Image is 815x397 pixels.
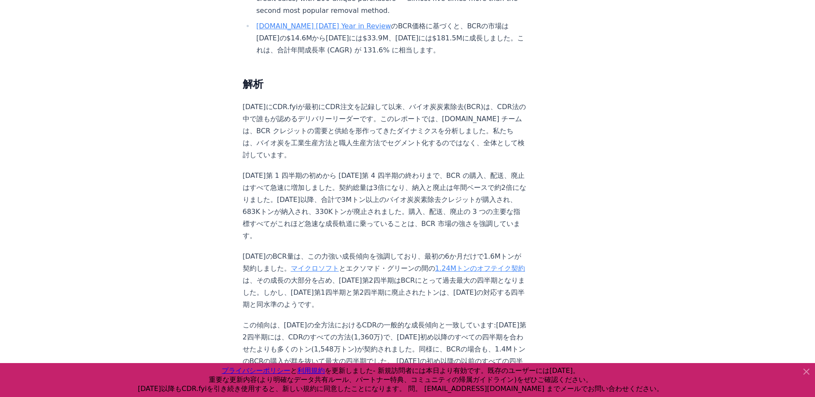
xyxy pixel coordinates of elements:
[243,170,527,242] p: [DATE]第 1 四半期の初めから [DATE]第 4 四半期の終わりまで、BCR の購入、配送、廃止はすべて急速に増加しました。契約総量は3倍になり、納入と廃止は年間ベースで約2倍になりまし...
[243,319,527,379] p: この傾向は、[DATE]の全方法におけるCDRの一般的な成長傾向と一致しています:[DATE]第2四半期には、CDRのすべての方法(1,360万)で、[DATE]初め以降のすべての四半期を合わせ...
[243,250,527,311] p: [DATE]のBCR量は、この力強い成長傾向を強調しており、最初の6か月だけで1.6Mトンが契約しました。 とエクソマド・グリーンの間の は、その成長の大部分を占め、[DATE]第2四半期はBC...
[291,264,339,272] a: マイクロソフト
[243,77,527,91] h2: 解析
[243,101,527,161] p: [DATE]にCDR.fyiが最初にCDR注文を記録して以来、バイオ炭炭素除去(BCR)は、CDR法の中で誰もが認めるデリバリーリーダーです。このレポートでは、[DOMAIN_NAME] チーム...
[435,264,525,272] a: 1.24Mトンのオフテイク契約
[256,22,391,30] a: [DOMAIN_NAME] [DATE] Year in Review
[254,20,527,56] li: のBCR価格に基づくと、BCRの市場は[DATE]の$14.6Mから[DATE]には$33.9M、[DATE]には$181.5Mに成長しました。これは、合計年間成長率 (CAGR) が 131....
